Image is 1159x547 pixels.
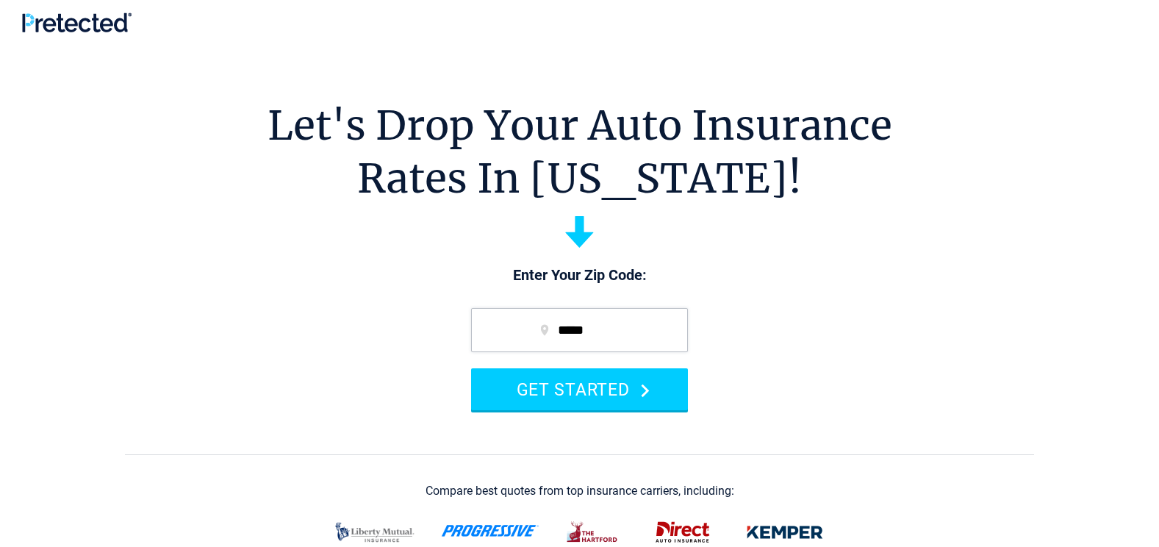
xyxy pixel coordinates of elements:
p: Enter Your Zip Code: [456,265,703,286]
input: zip code [471,308,688,352]
h1: Let's Drop Your Auto Insurance Rates In [US_STATE]! [268,99,892,205]
button: GET STARTED [471,368,688,410]
img: Pretected Logo [22,12,132,32]
div: Compare best quotes from top insurance carriers, including: [426,485,734,498]
img: progressive [441,525,539,537]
